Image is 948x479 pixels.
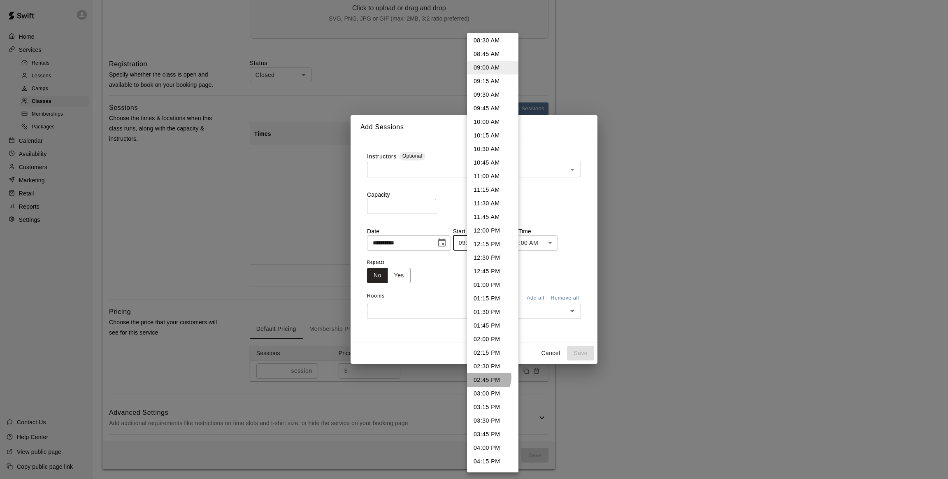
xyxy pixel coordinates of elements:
li: 12:15 PM [467,237,518,251]
li: 04:15 PM [467,455,518,468]
li: 11:15 AM [467,183,518,197]
li: 12:30 PM [467,251,518,265]
li: 08:45 AM [467,47,518,61]
li: 04:00 PM [467,441,518,455]
li: 08:30 AM [467,34,518,47]
li: 09:15 AM [467,74,518,88]
li: 12:45 PM [467,265,518,278]
li: 01:00 PM [467,278,518,292]
li: 10:15 AM [467,129,518,142]
li: 10:45 AM [467,156,518,170]
li: 02:15 PM [467,346,518,360]
li: 12:00 PM [467,224,518,237]
li: 02:45 PM [467,373,518,387]
li: 01:15 PM [467,292,518,305]
li: 03:00 PM [467,387,518,400]
li: 01:30 PM [467,305,518,319]
li: 11:00 AM [467,170,518,183]
li: 02:30 PM [467,360,518,373]
li: 10:30 AM [467,142,518,156]
li: 10:00 AM [467,115,518,129]
li: 03:30 PM [467,414,518,428]
li: 03:15 PM [467,400,518,414]
li: 09:45 AM [467,102,518,115]
li: 11:45 AM [467,210,518,224]
li: 09:00 AM [467,61,518,74]
li: 09:30 AM [467,88,518,102]
li: 02:00 PM [467,333,518,346]
li: 01:45 PM [467,319,518,333]
li: 11:30 AM [467,197,518,210]
li: 03:45 PM [467,428,518,441]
